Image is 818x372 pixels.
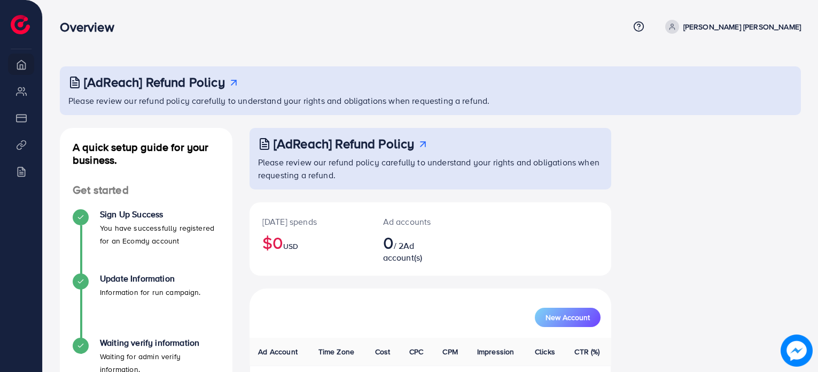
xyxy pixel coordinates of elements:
[60,184,232,197] h4: Get started
[258,156,605,181] p: Please review our refund policy carefully to understand your rights and obligations when requesti...
[60,141,232,166] h4: A quick setup guide for your business.
[383,232,448,263] h2: / 2
[258,346,298,357] span: Ad Account
[574,346,599,357] span: CTR (%)
[318,346,354,357] span: Time Zone
[11,15,30,34] img: logo
[477,346,515,357] span: Impression
[100,222,220,247] p: You have successfully registered for an Ecomdy account
[375,346,391,357] span: Cost
[661,20,801,34] a: [PERSON_NAME] [PERSON_NAME]
[262,215,357,228] p: [DATE] spends
[535,308,601,327] button: New Account
[274,136,415,151] h3: [AdReach] Refund Policy
[100,338,220,348] h4: Waiting verify information
[383,215,448,228] p: Ad accounts
[409,346,423,357] span: CPC
[60,274,232,338] li: Update Information
[60,19,122,35] h3: Overview
[262,232,357,253] h2: $0
[383,240,423,263] span: Ad account(s)
[283,241,298,252] span: USD
[546,314,590,321] span: New Account
[535,346,555,357] span: Clicks
[100,209,220,219] h4: Sign Up Success
[60,209,232,274] li: Sign Up Success
[68,94,794,107] p: Please review our refund policy carefully to understand your rights and obligations when requesti...
[442,346,457,357] span: CPM
[100,274,201,284] h4: Update Information
[84,74,225,90] h3: [AdReach] Refund Policy
[100,286,201,299] p: Information for run campaign.
[383,230,394,255] span: 0
[781,335,813,367] img: image
[683,20,801,33] p: [PERSON_NAME] [PERSON_NAME]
